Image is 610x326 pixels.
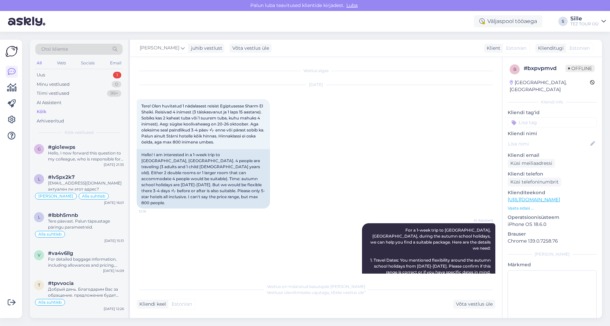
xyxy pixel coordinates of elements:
p: Märkmed [508,261,597,268]
div: Socials [80,59,96,67]
span: t [38,283,40,288]
div: juhib vestlust [188,45,222,52]
div: Web [56,59,67,67]
div: [DATE] 21:35 [104,162,124,167]
span: Alla suhtleb [82,194,105,198]
span: Kõik vestlused [65,129,94,135]
span: Vestluse ülevõtmiseks vajutage [267,290,366,295]
div: Hello, I now forward this question to my colleague, who is responsible for this. The reply will b... [48,150,124,162]
div: Klient [484,45,500,52]
span: Tere! Olen huvitatud 1 nädalasest reisist Egiptusesse Sharm El Sheiki. Reisivad 4 inimest (3 täis... [141,103,265,144]
div: Tere päevast. Palun täpsustage päringu parameetreid. [48,218,124,230]
span: 12:18 [139,209,164,214]
div: [DATE] 12:26 [104,306,124,311]
span: Estonian [569,45,590,52]
i: „Võtke vestlus üle” [329,290,366,295]
div: Kliendi info [508,99,597,105]
div: 0 [112,81,121,88]
span: #lbbh5mnb [48,212,78,218]
div: Minu vestlused [37,81,70,88]
div: TEZ TOUR OÜ [570,21,599,27]
span: Vestlus on määratud kasutajale [PERSON_NAME] [267,284,365,289]
span: #lv5px2k7 [48,174,75,180]
span: Alla suhtleb [38,300,62,304]
p: Chrome 139.0.7258.76 [508,238,597,245]
p: Kliendi tag'id [508,109,597,116]
p: Kliendi telefon [508,171,597,178]
div: Sille [570,16,599,21]
span: Alla suhtleb [38,232,62,236]
div: Küsi telefoninumbrit [508,178,561,187]
div: Kõik [37,108,46,115]
div: Hello! I am interested in a 1-week trip to [GEOGRAPHIC_DATA], [GEOGRAPHIC_DATA]. 4 people are tra... [137,149,270,209]
span: Otsi kliente [41,46,68,53]
p: Kliendi nimi [508,130,597,137]
div: AI Assistent [37,99,61,106]
div: Klienditugi [535,45,564,52]
span: v [38,253,40,258]
a: SilleTEZ TOUR OÜ [570,16,606,27]
input: Lisa nimi [508,140,589,147]
span: l [38,177,40,182]
span: l [38,215,40,220]
div: Email [109,59,123,67]
p: Operatsioonisüsteem [508,214,597,221]
div: Väljaspool tööaega [474,15,542,27]
div: [DATE] [137,82,495,88]
div: [DATE] 15:31 [104,238,124,243]
span: g [38,146,41,151]
span: b [513,67,516,72]
a: [URL][DOMAIN_NAME] [508,197,560,203]
p: Brauser [508,231,597,238]
div: 1 [113,72,121,78]
div: Добрый день. Благодарим Вас за обращение. предложение будет выслано на указанный адрес почты. [48,286,124,298]
div: 99+ [107,90,121,97]
div: [GEOGRAPHIC_DATA], [GEOGRAPHIC_DATA] [510,79,590,93]
div: Tiimi vestlused [37,90,69,97]
span: AI Assistent [468,218,493,223]
div: Võta vestlus üle [453,300,495,309]
div: Küsi meiliaadressi [508,159,555,168]
div: Arhiveeritud [37,118,64,124]
span: Estonian [506,45,526,52]
span: #gio1ewps [48,144,75,150]
div: Uus [37,72,45,78]
p: iPhone OS 18.6.0 [508,221,597,228]
span: Luba [344,2,360,8]
div: Võta vestlus üle [230,44,272,53]
input: Lisa tag [508,117,597,127]
span: [PERSON_NAME] [38,194,73,198]
div: [EMAIL_ADDRESS][DOMAIN_NAME] актуален ли этот адрес? [48,180,124,192]
div: All [35,59,43,67]
span: Estonian [172,301,192,308]
p: Vaata edasi ... [508,205,597,211]
span: Offline [565,65,595,72]
div: [PERSON_NAME] [508,251,597,257]
div: S [558,17,568,26]
div: [DATE] 16:01 [104,200,124,205]
span: #va4v6llg [48,250,73,256]
img: Askly Logo [5,45,18,58]
p: Kliendi email [508,152,597,159]
span: [PERSON_NAME] [140,44,179,52]
div: # bxpvpmvd [524,64,565,72]
p: Klienditeekond [508,189,597,196]
div: Kliendi keel [137,301,166,308]
span: #tpvvocia [48,280,74,286]
div: Vestlus algas [137,68,495,74]
div: For detailed baggage information, including allowances and pricing, please check the airline rule... [48,256,124,268]
div: [DATE] 14:09 [103,268,124,273]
